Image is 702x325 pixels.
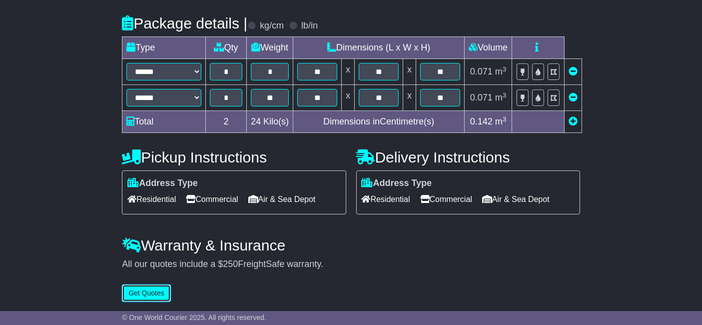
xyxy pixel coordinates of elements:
[122,313,266,321] span: © One World Courier 2025. All rights reserved.
[122,149,346,165] h4: Pickup Instructions
[122,259,580,270] div: All our quotes include a $ FreightSafe warranty.
[342,59,355,85] td: x
[206,37,247,59] td: Qty
[569,116,578,126] a: Add new item
[293,37,465,59] td: Dimensions (L x W x H)
[569,92,578,102] a: Remove this item
[503,115,507,123] sup: 3
[495,92,507,102] span: m
[470,92,493,102] span: 0.071
[482,191,550,207] span: Air & Sea Depot
[293,111,465,133] td: Dimensions in Centimetre(s)
[495,66,507,76] span: m
[420,191,472,207] span: Commercial
[403,85,416,111] td: x
[247,37,293,59] td: Weight
[122,37,206,59] td: Type
[362,191,410,207] span: Residential
[122,237,580,253] h4: Warranty & Insurance
[248,191,316,207] span: Air & Sea Depot
[122,284,171,302] button: Get Quotes
[247,111,293,133] td: Kilo(s)
[503,91,507,99] sup: 3
[260,20,284,31] label: kg/cm
[122,111,206,133] td: Total
[127,178,198,189] label: Address Type
[569,66,578,76] a: Remove this item
[301,20,318,31] label: lb/in
[503,65,507,73] sup: 3
[127,191,176,207] span: Residential
[223,259,238,269] span: 250
[403,59,416,85] td: x
[122,15,247,31] h4: Package details |
[251,116,261,126] span: 24
[470,66,493,76] span: 0.071
[186,191,238,207] span: Commercial
[206,111,247,133] td: 2
[470,116,493,126] span: 0.142
[362,178,432,189] label: Address Type
[495,116,507,126] span: m
[342,85,355,111] td: x
[356,149,580,165] h4: Delivery Instructions
[465,37,512,59] td: Volume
